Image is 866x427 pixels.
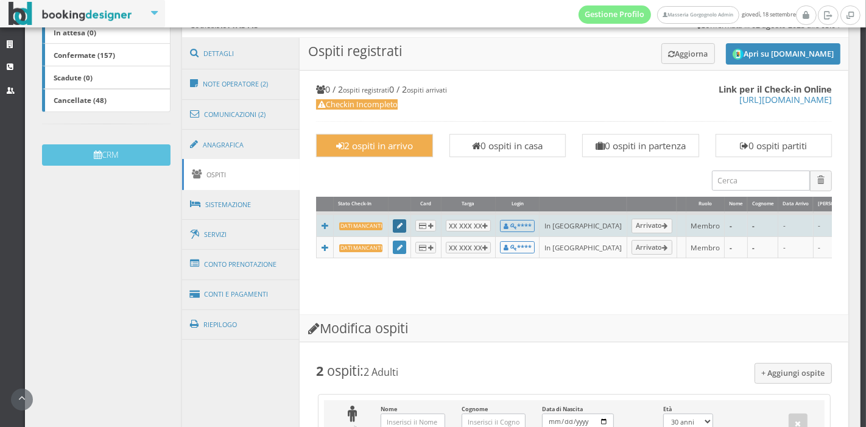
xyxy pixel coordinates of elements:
[182,249,300,280] a: Conto Prenotazione
[747,213,778,236] td: -
[54,50,115,60] b: Confermate (157)
[456,140,560,151] h3: 0 ospiti in casa
[42,66,171,89] a: Scadute (0)
[316,99,398,110] span: Checkin Incompleto
[579,5,652,24] a: Gestione Profilo
[686,213,725,236] td: Membro
[54,72,93,82] b: Scadute (0)
[657,6,739,24] a: Masseria Gorgognolo Admin
[686,236,725,258] td: Membro
[632,240,672,255] a: Arrivato
[182,159,300,190] a: Ospiti
[343,85,389,94] small: ospiti registrati
[42,43,171,66] a: Confermate (157)
[182,219,300,250] a: Servizi
[407,85,447,94] small: ospiti arrivati
[544,242,622,253] div: In [GEOGRAPHIC_DATA]
[316,84,832,94] h4: 0 / 2 0 / 2
[496,197,539,212] div: Login
[327,362,360,379] span: ospiti
[182,279,300,310] a: Conti e Pagamenti
[300,38,848,71] h3: Ospiti registrati
[579,5,796,24] span: giovedì, 18 settembre
[182,68,300,100] a: Note Operatore (2)
[54,95,107,105] b: Cancellate (48)
[182,38,300,69] a: Dettagli
[316,362,323,379] b: 2
[9,2,132,26] img: BookingDesigner.com
[411,197,440,212] div: Card
[182,309,300,341] a: Riepilogo
[726,43,840,65] button: Apri su [DOMAIN_NAME]
[747,236,778,258] td: -
[182,99,300,130] a: Comunicazioni (2)
[712,171,810,191] input: Cerca
[42,21,171,44] a: In attesa (0)
[661,43,716,63] button: Aggiorna
[182,129,300,161] a: Anagrafica
[694,21,840,30] h5: Confermata il: 02 agosto 2025 alle 03:04
[364,365,398,379] small: 2 Adulti
[813,213,859,236] td: -
[778,213,814,236] td: -
[544,221,622,231] div: In [GEOGRAPHIC_DATA]
[446,242,491,253] button: XX XXX XX
[725,213,748,236] td: -
[182,189,300,221] a: Sistemazione
[778,236,814,258] td: -
[813,236,859,258] td: -
[446,220,491,231] button: XX XXX XX
[339,222,383,230] b: Dati mancanti
[588,140,692,151] h3: 0 ospiti in partenza
[54,27,96,37] b: In attesa (0)
[322,140,426,151] h3: 2 ospiti in arrivo
[722,140,826,151] h3: 0 ospiti partiti
[778,197,813,212] div: Data Arrivo
[42,144,171,166] button: CRM
[190,21,258,30] h5: Codice:
[814,197,859,212] div: [PERSON_NAME]
[739,94,832,105] a: [URL][DOMAIN_NAME]
[748,197,778,212] div: Cognome
[725,236,748,258] td: -
[300,315,848,342] h3: Modifica ospiti
[42,89,171,112] a: Cancellate (48)
[442,197,495,212] div: Targa
[316,363,832,379] h3: :
[725,197,747,212] div: Nome
[339,244,383,252] b: Dati mancanti
[719,83,832,95] b: Link per il Check-in Online
[632,219,672,233] a: Arrivato
[686,197,724,212] div: Ruolo
[334,197,388,212] div: Stato Check-In
[733,49,744,60] img: circle_logo_thumb.png
[755,363,833,383] button: + Aggiungi ospite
